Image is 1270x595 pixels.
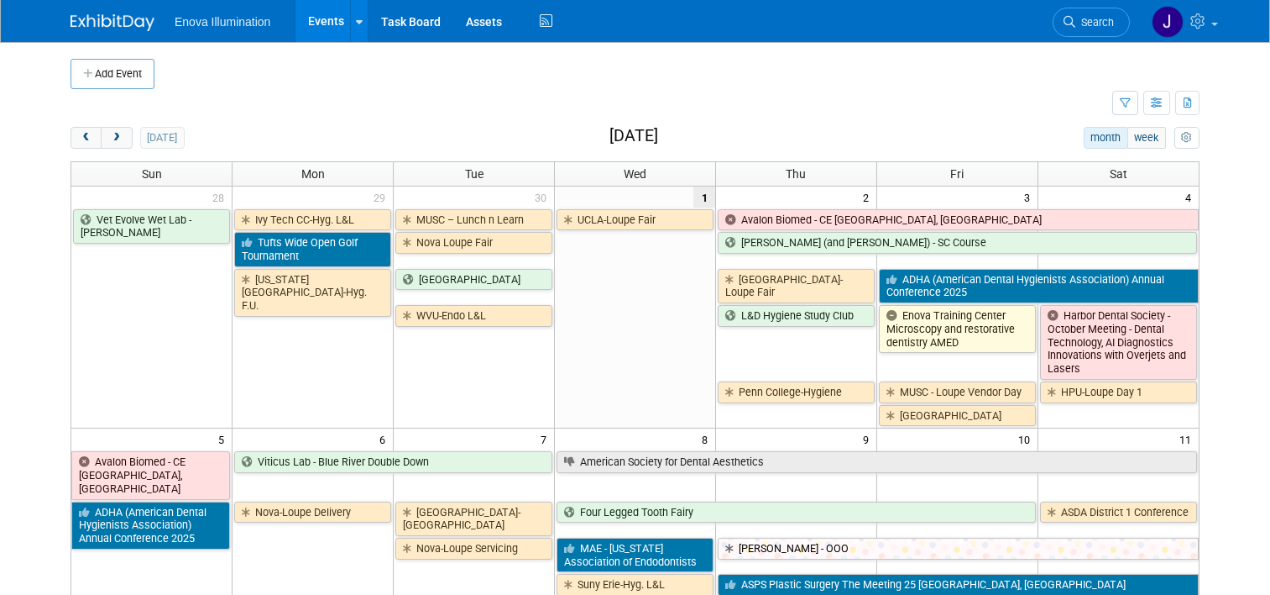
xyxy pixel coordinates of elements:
[234,209,391,231] a: Ivy Tech CC-Hyg. L&L
[557,209,713,231] a: UCLA-Loupe Fair
[950,167,964,181] span: Fri
[557,502,1036,524] a: Four Legged Tooth Fairy
[395,502,552,536] a: [GEOGRAPHIC_DATA]-[GEOGRAPHIC_DATA]
[539,429,554,450] span: 7
[71,502,230,550] a: ADHA (American Dental Hygienists Association) Annual Conference 2025
[557,538,713,572] a: MAE - [US_STATE] Association of Endodontists
[1084,127,1128,149] button: month
[533,187,554,208] span: 30
[142,167,162,181] span: Sun
[624,167,646,181] span: Wed
[395,269,552,291] a: [GEOGRAPHIC_DATA]
[786,167,806,181] span: Thu
[879,269,1199,303] a: ADHA (American Dental Hygienists Association) Annual Conference 2025
[301,167,325,181] span: Mon
[1174,127,1199,149] button: myCustomButton
[395,232,552,254] a: Nova Loupe Fair
[879,382,1036,403] a: MUSC - Loupe Vendor Day
[718,305,875,327] a: L&D Hygiene Study Club
[1022,187,1037,208] span: 3
[1053,8,1130,37] a: Search
[861,187,876,208] span: 2
[140,127,185,149] button: [DATE]
[234,451,552,473] a: Viticus Lab - Blue River Double Down
[101,127,132,149] button: next
[217,429,232,450] span: 5
[718,269,875,303] a: [GEOGRAPHIC_DATA]-Loupe Fair
[879,405,1036,427] a: [GEOGRAPHIC_DATA]
[1017,429,1037,450] span: 10
[1127,127,1166,149] button: week
[175,15,270,29] span: Enova Illumination
[1152,6,1184,38] img: Janelle Tlusty
[395,209,552,231] a: MUSC – Lunch n Learn
[700,429,715,450] span: 8
[609,127,658,145] h2: [DATE]
[718,209,1199,231] a: Avalon Biomed - CE [GEOGRAPHIC_DATA], [GEOGRAPHIC_DATA]
[71,14,154,31] img: ExhibitDay
[465,167,483,181] span: Tue
[73,209,230,244] a: Vet Evolve Wet Lab - [PERSON_NAME]
[234,269,391,317] a: [US_STATE][GEOGRAPHIC_DATA]-Hyg. F.U.
[1181,133,1192,144] i: Personalize Calendar
[557,451,1197,473] a: American Society for Dental Aesthetics
[718,382,875,403] a: Penn College-Hygiene
[71,59,154,89] button: Add Event
[1040,305,1197,380] a: Harbor Dental Society - October Meeting - Dental Technology, AI Diagnostics Innovations with Over...
[395,538,552,560] a: Nova-Loupe Servicing
[879,305,1036,353] a: Enova Training Center Microscopy and restorative dentistry AMED
[234,502,391,524] a: Nova-Loupe Delivery
[1040,382,1197,403] a: HPU-Loupe Day 1
[693,187,715,208] span: 1
[71,451,230,499] a: Avalon Biomed - CE [GEOGRAPHIC_DATA], [GEOGRAPHIC_DATA]
[1110,167,1127,181] span: Sat
[234,232,391,266] a: Tufts Wide Open Golf Tournament
[1040,502,1197,524] a: ASDA District 1 Conference
[211,187,232,208] span: 28
[71,127,102,149] button: prev
[378,429,393,450] span: 6
[1184,187,1199,208] span: 4
[1075,16,1114,29] span: Search
[1178,429,1199,450] span: 11
[718,232,1197,254] a: [PERSON_NAME] (and [PERSON_NAME]) - SC Course
[372,187,393,208] span: 29
[861,429,876,450] span: 9
[395,305,552,327] a: WVU-Endo L&L
[718,538,1199,560] a: [PERSON_NAME] - OOO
